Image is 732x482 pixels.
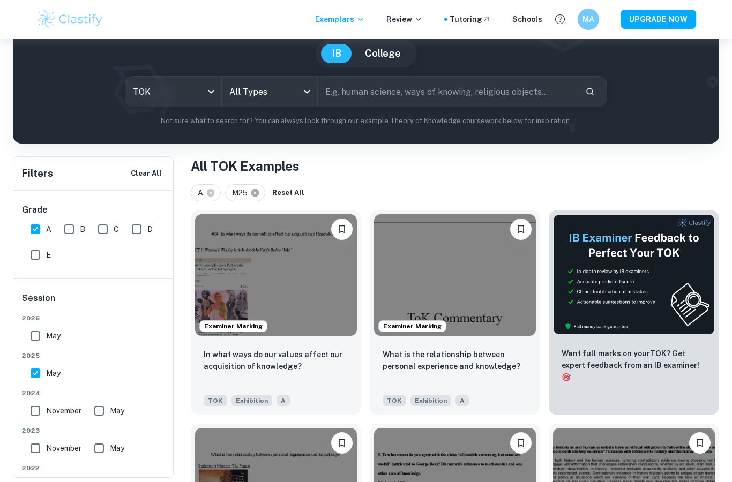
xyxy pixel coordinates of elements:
[195,214,357,336] img: TOK Exhibition example thumbnail: In what ways do our values affect our ac
[114,223,119,235] span: C
[386,13,423,25] p: Review
[689,432,711,454] button: Bookmark
[562,373,571,381] span: 🎯
[512,13,542,25] a: Schools
[510,219,532,240] button: Bookmark
[578,9,599,30] button: MA
[204,395,227,406] span: TOK
[22,292,166,313] h6: Session
[80,223,85,235] span: B
[46,223,51,235] span: A
[46,249,51,261] span: E
[551,10,569,28] button: Help and Feedback
[125,77,221,107] div: TOK
[22,388,166,398] span: 2024
[222,77,318,107] div: All Types
[36,9,104,30] img: Clastify logo
[22,351,166,360] span: 2025
[410,395,451,406] span: Exhibition
[370,210,540,415] a: Examiner MarkingBookmarkWhat is the relationship between personal experience and knowledge?TOKExh...
[22,166,53,181] h6: Filters
[232,187,252,199] span: M25
[22,204,166,216] h6: Grade
[450,13,491,25] a: Tutoring
[383,395,406,406] span: TOK
[582,13,595,25] h6: MA
[110,405,124,417] span: May
[147,223,153,235] span: D
[46,442,81,454] span: November
[379,321,446,331] span: Examiner Marking
[46,330,61,342] span: May
[315,13,365,25] p: Exemplars
[191,210,361,415] a: Examiner MarkingBookmarkIn what ways do our values affect our acquisition of knowledge?‬ ‭TOKExhi...
[383,349,527,372] p: What is the relationship between personal experience and knowledge?
[225,184,265,201] div: M25
[331,219,353,240] button: Bookmark
[46,367,61,379] span: May
[128,165,165,182] button: Clear All
[455,395,469,406] span: A
[110,442,124,454] span: May
[510,432,532,454] button: Bookmark
[46,405,81,417] span: November
[22,463,166,473] span: 2022
[21,116,711,126] p: Not sure what to search for? You can always look through our example Theory of Knowledge coursewo...
[198,187,208,199] span: A
[200,321,267,331] span: Examiner Marking
[354,44,412,63] button: College
[270,185,307,201] button: Reset All
[191,156,719,176] h1: All TOK Examples
[321,44,352,63] button: IB
[22,426,166,435] span: 2023
[331,432,353,454] button: Bookmark
[204,349,348,372] p: In what ways do our values affect our acquisition of knowledge?‬ ‭
[621,10,696,29] button: UPGRADE NOW
[549,210,719,415] a: ThumbnailWant full marks on yourTOK? Get expert feedback from an IB examiner!
[191,184,221,201] div: A
[277,395,290,406] span: A
[22,313,166,323] span: 2026
[231,395,272,406] span: Exhibition
[318,77,577,107] input: E.g. human science, ways of knowing, religious objects...
[553,214,715,335] img: Thumbnail
[581,82,599,101] button: Search
[562,348,706,383] p: Want full marks on your TOK ? Get expert feedback from an IB examiner!
[374,214,536,336] img: TOK Exhibition example thumbnail: What is the relationship between persona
